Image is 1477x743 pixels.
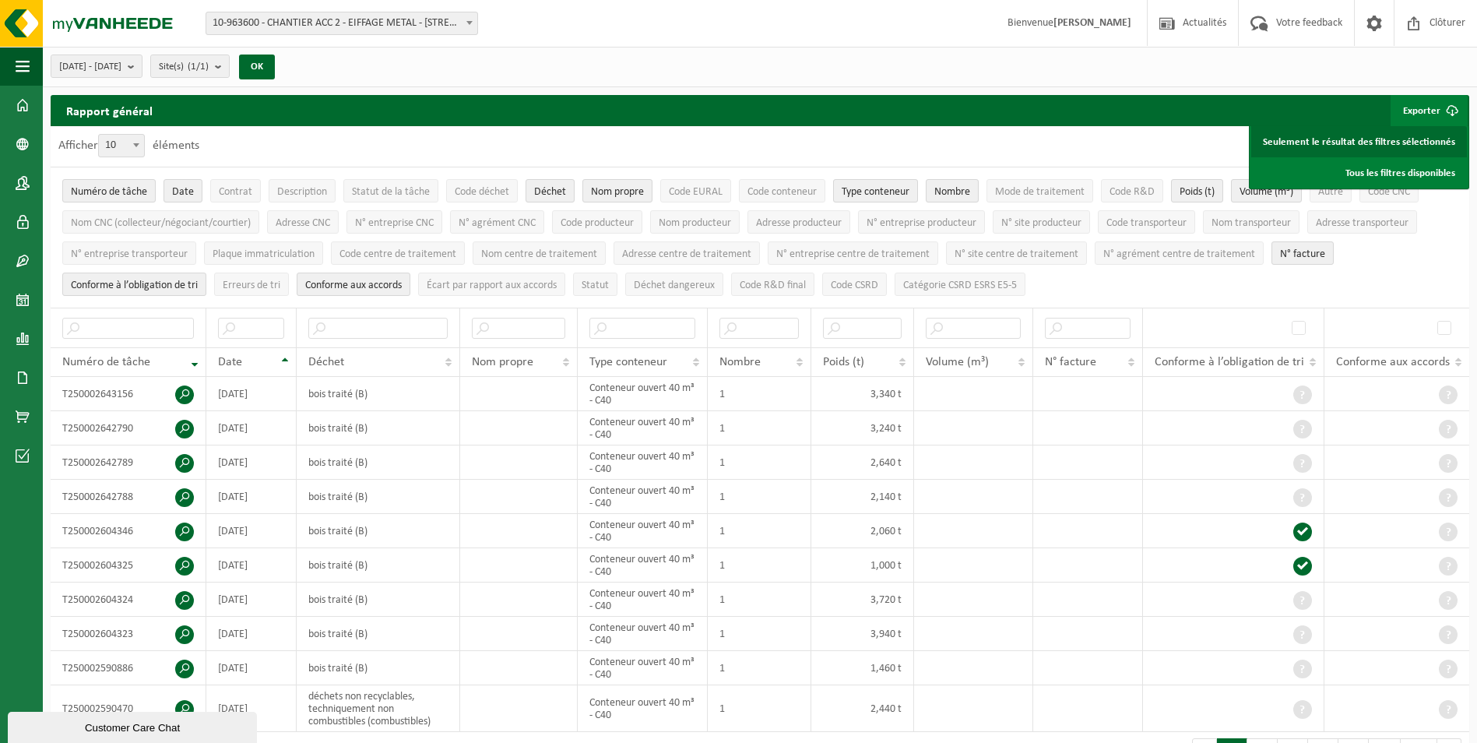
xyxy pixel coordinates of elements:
span: N° agrément centre de traitement [1103,248,1255,260]
span: Code R&D final [740,280,806,291]
span: N° entreprise producteur [867,217,976,229]
td: 1 [708,377,811,411]
span: Code transporteur [1106,217,1187,229]
span: Nom CNC (collecteur/négociant/courtier) [71,217,251,229]
td: Conteneur ouvert 40 m³ - C40 [578,651,708,685]
td: déchets non recyclables, techniquement non combustibles (combustibles) [297,685,460,732]
td: T250002590470 [51,685,206,732]
span: Déchet [534,186,566,198]
td: 1 [708,617,811,651]
td: 1,000 t [811,548,915,583]
span: Volume (m³) [1240,186,1293,198]
span: N° entreprise CNC [355,217,434,229]
span: Numéro de tâche [71,186,147,198]
span: N° entreprise centre de traitement [776,248,930,260]
span: Description [277,186,327,198]
td: Conteneur ouvert 40 m³ - C40 [578,548,708,583]
span: Déchet dangereux [634,280,715,291]
span: N° site producteur [1001,217,1081,229]
button: Exporter [1391,95,1468,126]
td: bois traité (B) [297,445,460,480]
td: 3,940 t [811,617,915,651]
span: Écart par rapport aux accords [427,280,557,291]
td: Conteneur ouvert 40 m³ - C40 [578,377,708,411]
span: Conforme à l’obligation de tri [1155,356,1304,368]
button: Code R&DCode R&amp;D: Activate to sort [1101,179,1163,202]
span: Poids (t) [823,356,864,368]
td: [DATE] [206,685,297,732]
td: bois traité (B) [297,514,460,548]
td: Conteneur ouvert 40 m³ - C40 [578,685,708,732]
span: Nom producteur [659,217,731,229]
td: bois traité (B) [297,480,460,514]
span: Nom transporteur [1211,217,1291,229]
td: bois traité (B) [297,617,460,651]
span: Nom centre de traitement [481,248,597,260]
span: Conforme aux accords [305,280,402,291]
button: N° entreprise producteurN° entreprise producteur: Activate to sort [858,210,985,234]
count: (1/1) [188,62,209,72]
button: Nom transporteurNom transporteur: Activate to sort [1203,210,1299,234]
span: Code R&D [1110,186,1155,198]
button: ContratContrat: Activate to sort [210,179,261,202]
button: Poids (t)Poids (t): Activate to sort [1171,179,1223,202]
span: N° agrément CNC [459,217,536,229]
td: bois traité (B) [297,548,460,583]
td: 3,340 t [811,377,915,411]
button: Catégorie CSRD ESRS E5-5Catégorie CSRD ESRS E5-5: Activate to sort [895,273,1025,296]
td: 2,640 t [811,445,915,480]
button: Code R&D finalCode R&amp;D final: Activate to sort [731,273,814,296]
span: Statut [582,280,609,291]
td: Conteneur ouvert 40 m³ - C40 [578,514,708,548]
button: N° site centre de traitementN° site centre de traitement: Activate to sort [946,241,1087,265]
button: Nom CNC (collecteur/négociant/courtier)Nom CNC (collecteur/négociant/courtier): Activate to sort [62,210,259,234]
span: Nom propre [591,186,644,198]
td: 1 [708,514,811,548]
td: [DATE] [206,548,297,583]
button: Conforme aux accords : Activate to sort [297,273,410,296]
span: [DATE] - [DATE] [59,55,121,79]
td: Conteneur ouvert 40 m³ - C40 [578,583,708,617]
span: Code centre de traitement [339,248,456,260]
td: [DATE] [206,651,297,685]
a: Seulement le résultat des filtres sélectionnés [1251,126,1467,157]
button: Nom centre de traitementNom centre de traitement: Activate to sort [473,241,606,265]
span: Erreurs de tri [223,280,280,291]
td: T250002642789 [51,445,206,480]
button: Nom propreNom propre: Activate to sort [582,179,652,202]
span: Contrat [219,186,252,198]
span: 10-963600 - CHANTIER ACC 2 - EIFFAGE METAL - 62138 DOUVRIN, AVENUE DE PARIS 900 [206,12,478,35]
button: N° entreprise CNCN° entreprise CNC: Activate to sort [346,210,442,234]
button: StatutStatut: Activate to sort [573,273,617,296]
td: [DATE] [206,617,297,651]
td: [DATE] [206,514,297,548]
td: 1 [708,411,811,445]
td: bois traité (B) [297,651,460,685]
span: Nom propre [472,356,533,368]
span: Code EURAL [669,186,723,198]
td: [DATE] [206,583,297,617]
td: 2,140 t [811,480,915,514]
button: Statut de la tâcheStatut de la tâche: Activate to sort [343,179,438,202]
td: 3,240 t [811,411,915,445]
label: Afficher éléments [58,139,199,152]
button: DescriptionDescription: Activate to sort [269,179,336,202]
td: bois traité (B) [297,377,460,411]
span: Volume (m³) [926,356,989,368]
td: 1 [708,651,811,685]
span: Poids (t) [1180,186,1215,198]
td: T250002604324 [51,583,206,617]
span: Type conteneur [589,356,667,368]
span: Type conteneur [842,186,909,198]
span: 10 [99,135,144,157]
td: T250002642790 [51,411,206,445]
button: Adresse centre de traitementAdresse centre de traitement: Activate to sort [614,241,760,265]
td: [DATE] [206,445,297,480]
iframe: chat widget [8,709,260,743]
span: 10-963600 - CHANTIER ACC 2 - EIFFAGE METAL - 62138 DOUVRIN, AVENUE DE PARIS 900 [206,12,477,34]
button: Code conteneurCode conteneur: Activate to sort [739,179,825,202]
span: Conforme à l’obligation de tri [71,280,198,291]
button: Code EURALCode EURAL: Activate to sort [660,179,731,202]
span: Adresse producteur [756,217,842,229]
strong: [PERSON_NAME] [1053,17,1131,29]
